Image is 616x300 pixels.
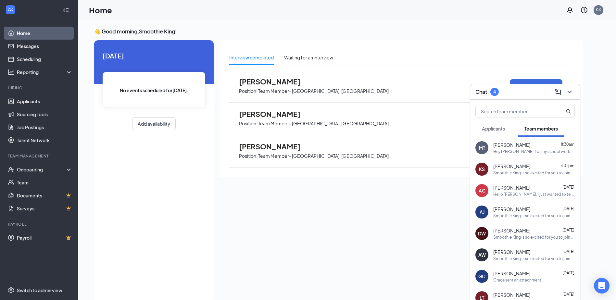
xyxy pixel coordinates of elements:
span: [PERSON_NAME] [493,206,530,212]
div: AJ [480,209,484,215]
a: Scheduling [17,53,72,66]
input: Search team member [476,105,553,118]
span: [PERSON_NAME] [493,270,530,277]
span: [PERSON_NAME] [239,110,310,118]
div: Smoothie King is so excited for you to join our team! Do you know anyone else who might be intere... [493,213,575,219]
svg: Notifications [566,6,574,14]
span: [DATE] [562,185,574,190]
div: Smoothie King is so excited for you to join our team! Do you know anyone else who might be intere... [493,256,575,261]
svg: ChevronDown [566,88,573,96]
p: Team Member- [GEOGRAPHIC_DATA], [GEOGRAPHIC_DATA] [258,153,389,159]
div: Reporting [17,69,73,75]
div: 4 [493,89,496,94]
button: ChevronDown [564,87,575,97]
div: Waiting for an interview [284,54,333,61]
p: Position: [239,88,258,94]
a: PayrollCrown [17,231,72,244]
div: Open Intercom Messenger [594,278,610,294]
div: Interview completed [229,54,274,61]
span: [PERSON_NAME] [493,184,530,191]
span: No events scheduled for [DATE] . [120,87,188,94]
a: Job Postings [17,121,72,134]
span: [DATE] [103,51,205,61]
p: Position: [239,153,258,159]
span: [PERSON_NAME] [239,142,310,151]
a: DocumentsCrown [17,189,72,202]
span: [DATE] [562,228,574,232]
h3: Chat [475,88,487,95]
span: [DATE] [562,292,574,297]
div: AW [478,252,486,258]
a: Home [17,27,72,40]
svg: Analysis [8,69,14,75]
a: Sourcing Tools [17,108,72,121]
svg: QuestionInfo [580,6,588,14]
svg: WorkstreamLogo [7,6,14,13]
div: GC [478,273,485,280]
button: ComposeMessage [553,87,563,97]
span: [PERSON_NAME] [493,292,530,298]
div: AC [479,187,485,194]
a: Team [17,176,72,189]
h3: 👋 Good morning, Smoothie King ! [94,28,583,35]
span: 8:30am [561,142,574,147]
div: Onboarding [17,166,67,173]
button: Add availability [132,117,176,130]
span: [DATE] [562,206,574,211]
div: MT [479,144,485,151]
span: Applicants [482,126,505,131]
div: Switch to admin view [17,287,62,294]
div: KS [479,166,485,172]
svg: Settings [8,287,14,294]
a: Messages [17,40,72,53]
span: [PERSON_NAME] [493,163,530,169]
button: Move to next stage [510,79,562,93]
h1: Home [89,5,112,16]
span: [PERSON_NAME] [493,227,530,234]
a: Applicants [17,95,72,108]
span: [PERSON_NAME] [239,77,310,86]
svg: MagnifyingGlass [566,109,571,114]
span: [PERSON_NAME] [493,249,530,255]
p: Position: [239,120,258,127]
div: Hey [PERSON_NAME], for my school work base learning [DEMOGRAPHIC_DATA] I need some of your inform... [493,149,575,154]
div: Hello [PERSON_NAME], I just wanted to tell you that I have decided to pursue another position, I ... [493,192,575,197]
span: [DATE] [562,249,574,254]
span: [DATE] [562,270,574,275]
svg: ComposeMessage [554,88,562,96]
a: SurveysCrown [17,202,72,215]
span: [PERSON_NAME] [493,142,530,148]
div: Smoothie King is so excited for you to join our team! Do you know anyone else who might be intere... [493,170,575,176]
div: SK [596,7,601,13]
svg: UserCheck [8,166,14,173]
div: DW [478,230,486,237]
span: 3:31pm [560,163,574,168]
div: Team Management [8,153,71,159]
div: Smoothie King is so excited for you to join our team! Do you know anyone else who might be intere... [493,234,575,240]
div: Grace sent an attachment [493,277,541,283]
div: Payroll [8,221,71,227]
div: Hiring [8,85,71,91]
p: Team Member- [GEOGRAPHIC_DATA], [GEOGRAPHIC_DATA] [258,88,389,94]
svg: Collapse [63,7,69,13]
a: Talent Network [17,134,72,147]
p: Team Member- [GEOGRAPHIC_DATA], [GEOGRAPHIC_DATA] [258,120,389,127]
span: Team members [524,126,558,131]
